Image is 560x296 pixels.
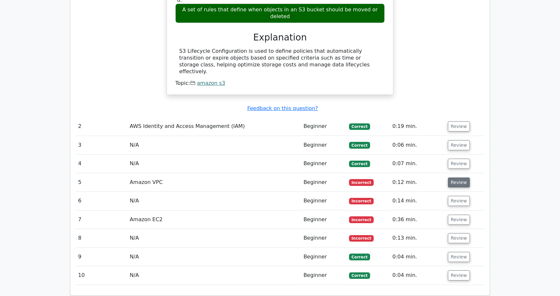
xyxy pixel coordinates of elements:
td: 0:14 min. [390,192,445,210]
span: Correct [349,123,370,130]
td: 0:04 min. [390,248,445,266]
td: N/A [127,136,301,154]
td: N/A [127,229,301,247]
td: N/A [127,266,301,285]
span: Correct [349,161,370,167]
td: 10 [76,266,127,285]
td: 0:07 min. [390,154,445,173]
a: Feedback on this question? [247,105,318,111]
div: A set of rules that define when objects in an S3 bucket should be moved or deleted [175,4,385,23]
button: Review [448,252,470,262]
td: 8 [76,229,127,247]
td: 0:36 min. [390,211,445,229]
td: 3 [76,136,127,154]
td: Amazon EC2 [127,211,301,229]
h3: Explanation [179,32,381,43]
td: Beginner [301,266,346,285]
button: Review [448,140,470,150]
td: Beginner [301,117,346,136]
span: Correct [349,272,370,279]
td: Beginner [301,173,346,192]
a: amazon s3 [197,80,225,86]
td: 6 [76,192,127,210]
td: N/A [127,248,301,266]
td: AWS Identity and Access Management (IAM) [127,117,301,136]
td: 9 [76,248,127,266]
span: Incorrect [349,235,374,242]
td: Beginner [301,211,346,229]
button: Review [448,121,470,131]
td: 2 [76,117,127,136]
td: Amazon VPC [127,173,301,192]
td: 0:13 min. [390,229,445,247]
button: Review [448,215,470,225]
td: N/A [127,192,301,210]
button: Review [448,270,470,280]
td: 5 [76,173,127,192]
span: Incorrect [349,179,374,186]
td: 0:04 min. [390,266,445,285]
button: Review [448,233,470,243]
td: Beginner [301,154,346,173]
td: 7 [76,211,127,229]
div: Topic: [175,80,385,87]
span: Correct [349,254,370,260]
td: 0:12 min. [390,173,445,192]
button: Review [448,159,470,169]
button: Review [448,196,470,206]
td: 0:06 min. [390,136,445,154]
span: Correct [349,142,370,148]
td: N/A [127,154,301,173]
td: 4 [76,154,127,173]
td: Beginner [301,229,346,247]
span: Incorrect [349,216,374,223]
td: Beginner [301,248,346,266]
td: Beginner [301,192,346,210]
div: S3 Lifecycle Configuration is used to define policies that automatically transition or expire obj... [179,48,381,75]
td: 0:19 min. [390,117,445,136]
button: Review [448,177,470,188]
td: Beginner [301,136,346,154]
span: Incorrect [349,198,374,204]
